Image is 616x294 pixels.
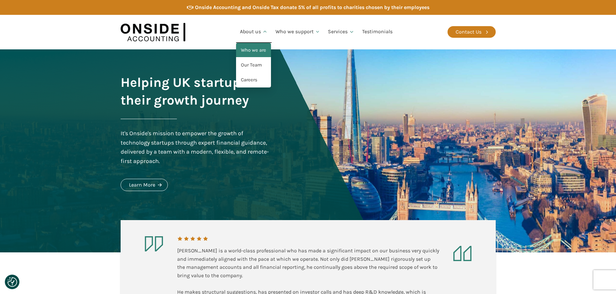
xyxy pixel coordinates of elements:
a: Careers [236,73,271,87]
a: About us [236,21,272,43]
div: Learn More [129,181,155,189]
a: Who we support [272,21,324,43]
a: Who we are [236,43,271,58]
div: Onside Accounting and Onside Tax donate 5% of all profits to charities chosen by their employees [195,3,429,12]
a: Testimonials [358,21,396,43]
a: Our Team [236,58,271,73]
a: Learn More [121,179,168,191]
a: Contact Us [448,26,496,38]
a: Services [324,21,358,43]
div: It's Onside's mission to empower the growth of technology startups through expert financial guida... [121,129,271,166]
img: Revisit consent button [7,277,17,287]
img: Onside Accounting [121,20,185,45]
button: Consent Preferences [7,277,17,287]
h1: Helping UK startups on their growth journey [121,74,271,109]
div: Contact Us [456,28,481,36]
